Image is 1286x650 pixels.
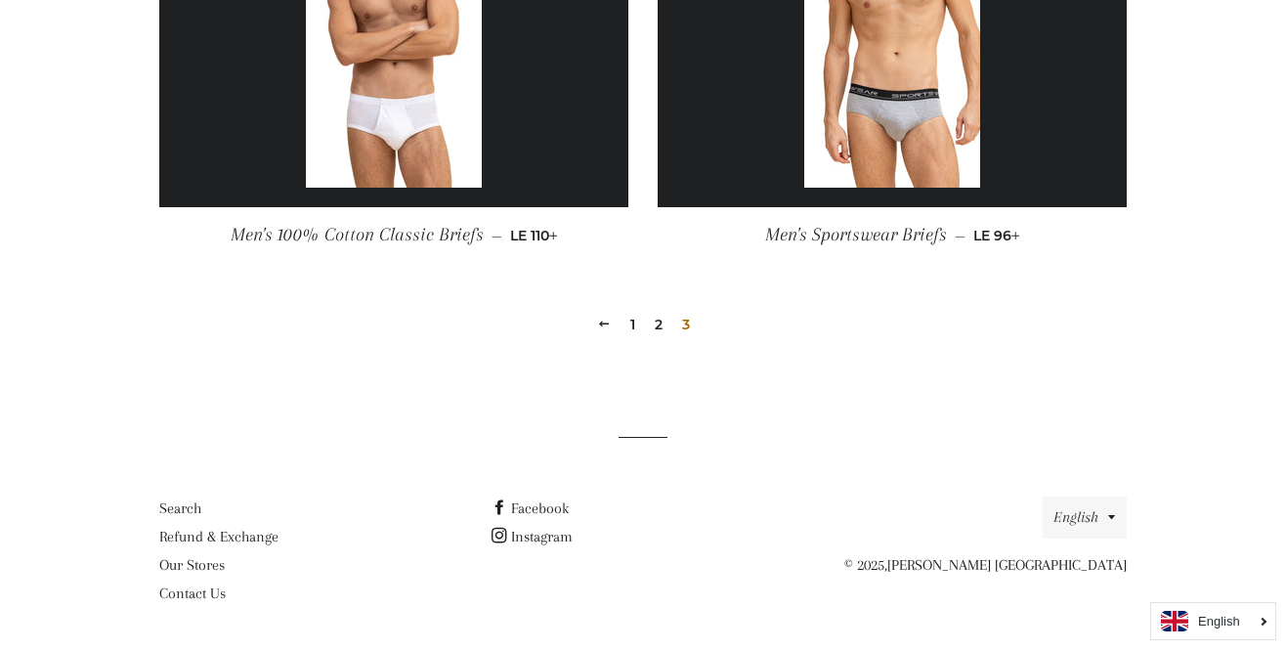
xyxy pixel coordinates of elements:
[159,528,279,545] a: Refund & Exchange
[510,227,558,244] span: LE 110
[973,227,1020,244] span: LE 96
[674,310,698,339] span: 3
[492,499,569,517] a: Facebook
[492,227,502,244] span: —
[824,553,1127,578] p: © 2025,
[159,207,628,263] a: Men's 100% Cotton Classic Briefs — LE 110
[159,556,225,574] a: Our Stores
[231,224,484,245] span: Men's 100% Cotton Classic Briefs
[622,310,643,339] a: 1
[765,224,947,245] span: Men's Sportswear Briefs
[159,499,201,517] a: Search
[1161,611,1265,631] a: English
[647,310,670,339] a: 2
[887,556,1127,574] a: [PERSON_NAME] [GEOGRAPHIC_DATA]
[492,528,573,545] a: Instagram
[159,585,226,602] a: Contact Us
[658,207,1127,263] a: Men's Sportswear Briefs — LE 96
[1198,615,1240,628] i: English
[955,227,965,244] span: —
[1043,497,1127,539] button: English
